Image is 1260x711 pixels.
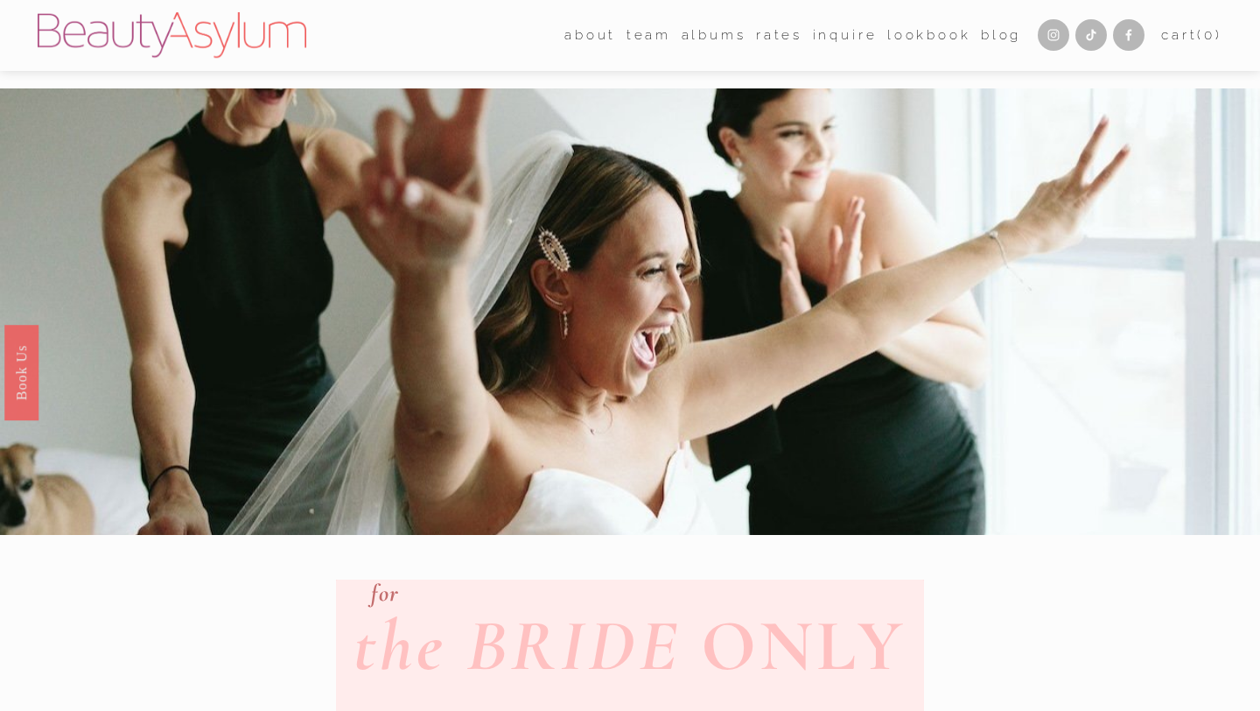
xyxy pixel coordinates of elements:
[564,22,616,49] a: folder dropdown
[701,602,906,690] strong: ONLY
[4,325,38,420] a: Book Us
[1204,27,1215,43] span: 0
[626,22,671,49] a: folder dropdown
[981,22,1021,49] a: Blog
[756,22,802,49] a: Rates
[564,24,616,47] span: about
[1161,24,1222,47] a: 0 items in cart
[626,24,671,47] span: team
[1038,19,1069,51] a: Instagram
[887,22,971,49] a: Lookbook
[1197,27,1221,43] span: ( )
[813,22,878,49] a: Inquire
[353,602,680,690] em: the BRIDE
[682,22,746,49] a: albums
[371,579,399,608] em: for
[38,12,306,58] img: Beauty Asylum | Bridal Hair &amp; Makeup Charlotte &amp; Atlanta
[1075,19,1107,51] a: TikTok
[1113,19,1144,51] a: Facebook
